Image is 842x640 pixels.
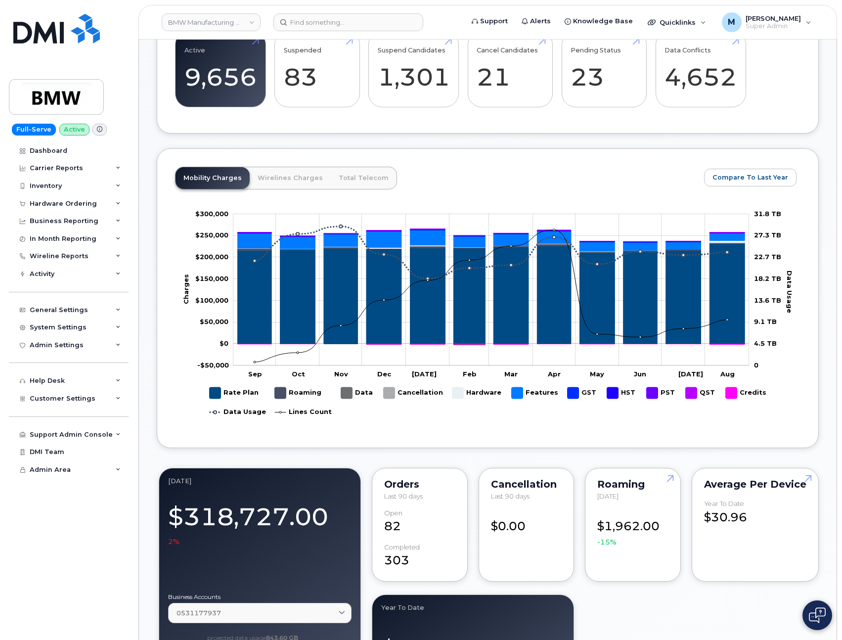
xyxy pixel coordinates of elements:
[754,253,781,261] tspan: 22.7 TB
[809,607,826,623] img: Open chat
[463,370,477,378] tspan: Feb
[176,167,250,189] a: Mobility Charges
[607,383,637,403] g: HST
[754,318,777,325] tspan: 9.1 TB
[200,318,228,325] tspan: $50,000
[184,37,257,102] a: Active 9,656
[590,370,604,378] tspan: May
[177,608,221,618] span: 0531177937
[547,370,561,378] tspan: Apr
[704,500,744,507] div: Year to Date
[168,603,352,623] a: 0531177937
[182,274,190,304] tspan: Charges
[195,231,228,239] tspan: $250,000
[573,16,633,26] span: Knowledge Base
[597,537,617,547] span: -15%
[384,383,443,403] g: Cancellation
[754,339,777,347] tspan: 4.5 TB
[597,509,668,548] div: $1,962.00
[715,12,818,32] div: Mathew
[746,22,801,30] span: Super Admin
[746,14,801,22] span: [PERSON_NAME]
[477,37,543,102] a: Cancel Candidates 21
[704,480,806,488] div: Average per Device
[665,37,737,102] a: Data Conflicts 4,652
[220,339,228,347] tspan: $0
[168,594,352,600] label: Business Accounts
[754,361,758,369] tspan: 0
[704,169,797,186] button: Compare To Last Year
[597,480,668,488] div: Roaming
[786,271,794,313] tspan: Data Usage
[515,11,558,31] a: Alerts
[726,383,766,403] g: Credits
[384,509,455,535] div: 82
[634,370,646,378] tspan: Jun
[491,492,530,500] span: Last 90 days
[384,492,423,500] span: Last 90 days
[195,296,228,304] g: $0
[334,370,348,378] tspan: Nov
[238,244,745,344] g: Rate Plan
[168,477,352,485] div: August 2025
[504,370,518,378] tspan: Mar
[195,274,228,282] tspan: $150,000
[754,274,781,282] tspan: 18.2 TB
[384,509,402,517] div: Open
[250,167,331,189] a: Wirelines Charges
[195,296,228,304] tspan: $100,000
[491,480,562,488] div: Cancellation
[195,253,228,261] g: $0
[530,16,551,26] span: Alerts
[384,544,420,551] div: completed
[720,370,735,378] tspan: Aug
[704,500,806,526] div: $30.96
[384,544,455,569] div: 303
[195,253,228,261] tspan: $200,000
[384,480,455,488] div: Orders
[210,403,266,422] g: Data Usage
[754,231,781,239] tspan: 27.3 TB
[200,318,228,325] g: $0
[480,16,508,26] span: Support
[197,361,229,369] g: $0
[647,383,676,403] g: PST
[571,37,637,102] a: Pending Status 23
[210,383,259,403] g: Rate Plan
[712,173,788,182] span: Compare To Last Year
[284,37,351,102] a: Suspended 83
[341,383,374,403] g: Data
[331,167,397,189] a: Total Telecom
[491,509,562,535] div: $0.00
[168,497,352,547] div: $318,727.00
[678,370,703,378] tspan: [DATE]
[195,210,228,218] tspan: $300,000
[292,370,305,378] tspan: Oct
[162,13,261,31] a: BMW Manufacturing Co LLC
[412,370,437,378] tspan: [DATE]
[238,230,745,251] g: Features
[248,370,262,378] tspan: Sep
[512,383,558,403] g: Features
[377,370,392,378] tspan: Dec
[378,37,450,102] a: Suspend Candidates 1,301
[568,383,597,403] g: GST
[197,361,229,369] tspan: -$50,000
[452,383,502,403] g: Hardware
[597,492,619,500] span: [DATE]
[641,12,713,32] div: Quicklinks
[275,403,332,422] g: Lines Count
[465,11,515,31] a: Support
[660,18,696,26] span: Quicklinks
[168,537,179,547] span: 2%
[686,383,716,403] g: QST
[754,296,781,304] tspan: 13.6 TB
[195,274,228,282] g: $0
[381,604,565,612] div: Year to Date
[195,210,228,218] g: $0
[728,16,735,28] span: M
[275,383,322,403] g: Roaming
[273,13,423,31] input: Find something...
[558,11,640,31] a: Knowledge Base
